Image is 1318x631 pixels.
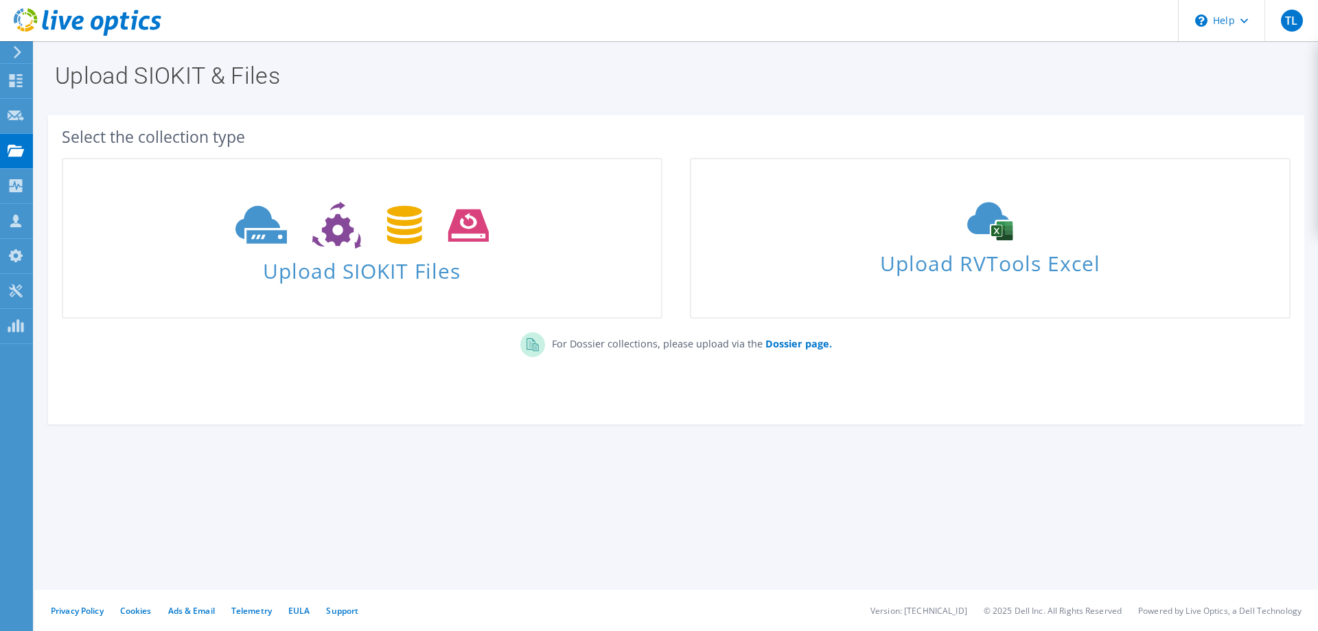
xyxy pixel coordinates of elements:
a: Upload RVTools Excel [690,158,1291,319]
b: Dossier page. [765,337,832,350]
svg: \n [1195,14,1207,27]
a: EULA [288,605,310,617]
a: Ads & Email [168,605,215,617]
li: Version: [TECHNICAL_ID] [870,605,967,617]
a: Support [326,605,358,617]
a: Telemetry [231,605,272,617]
h1: Upload SIOKIT & Files [55,64,1291,87]
span: Upload RVTools Excel [691,245,1289,275]
a: Cookies [120,605,152,617]
div: Select the collection type [62,129,1291,144]
a: Upload SIOKIT Files [62,158,662,319]
span: Upload SIOKIT Files [63,252,661,282]
p: For Dossier collections, please upload via the [545,332,832,352]
a: Privacy Policy [51,605,104,617]
span: TL [1281,10,1303,32]
li: Powered by Live Optics, a Dell Technology [1138,605,1302,617]
li: © 2025 Dell Inc. All Rights Reserved [984,605,1122,617]
a: Dossier page. [763,337,832,350]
